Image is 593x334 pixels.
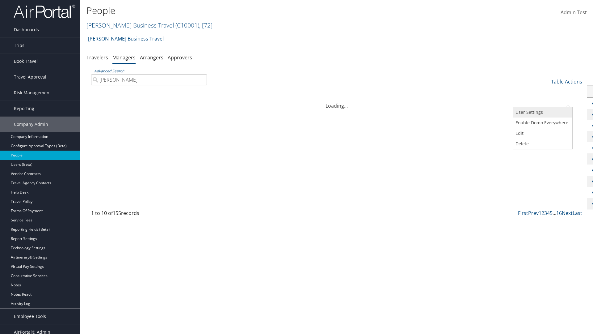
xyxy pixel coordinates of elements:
[91,209,207,220] div: 1 to 10 of records
[513,107,571,118] a: View User's Settings
[14,54,38,69] span: Book Travel
[168,54,192,61] a: Approvers
[561,9,587,16] span: Admin Test
[562,210,573,216] a: Next
[513,118,571,128] a: Enable Domo for this Travel Manager
[14,309,46,324] span: Employee Tools
[539,210,541,216] a: 1
[544,210,547,216] a: 3
[551,78,582,85] a: Table Actions
[199,21,212,29] span: , [ 72 ]
[91,74,207,85] input: Advanced Search
[556,210,562,216] a: 16
[14,4,75,19] img: airportal-logo.png
[175,21,199,29] span: ( C10001 )
[94,68,124,74] a: Advanced Search
[14,85,51,101] span: Risk Management
[113,210,121,216] span: 155
[140,54,163,61] a: Arrangers
[88,32,164,45] a: [PERSON_NAME] Business Travel
[14,38,24,53] span: Trips
[550,210,553,216] a: 5
[513,128,571,139] a: Edit
[86,21,212,29] a: [PERSON_NAME] Business Travel
[112,54,136,61] a: Managers
[14,69,46,85] span: Travel Approval
[86,54,108,61] a: Travelers
[14,101,34,116] span: Reporting
[561,3,587,22] a: Admin Test
[14,22,39,37] span: Dashboards
[518,210,528,216] a: First
[553,210,556,216] span: …
[86,4,420,17] h1: People
[14,117,48,132] span: Company Admin
[541,210,544,216] a: 2
[513,139,571,149] a: Delete
[528,210,539,216] a: Prev
[573,210,582,216] a: Last
[86,95,587,109] div: Loading...
[547,210,550,216] a: 4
